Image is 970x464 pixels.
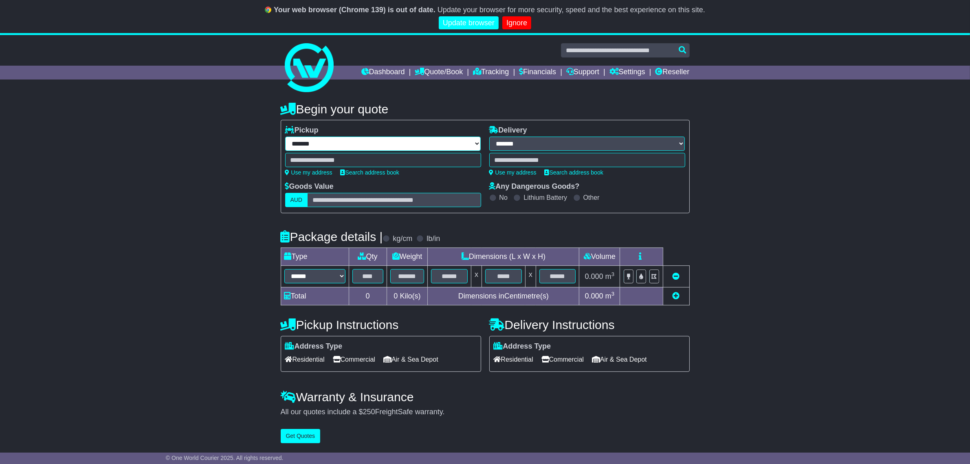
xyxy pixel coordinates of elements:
[489,318,690,331] h4: Delivery Instructions
[583,194,600,201] label: Other
[387,287,428,305] td: Kilo(s)
[471,266,482,287] td: x
[415,66,463,80] a: Quote/Book
[285,342,343,351] label: Address Type
[579,248,620,266] td: Volume
[611,271,615,277] sup: 3
[341,169,399,176] a: Search address book
[605,292,615,300] span: m
[285,169,332,176] a: Use my address
[489,169,537,176] a: Use my address
[489,182,580,191] label: Any Dangerous Goods?
[519,66,556,80] a: Financials
[585,272,603,281] span: 0.000
[333,353,375,366] span: Commercial
[523,194,567,201] label: Lithium Battery
[166,455,284,461] span: © One World Courier 2025. All rights reserved.
[387,248,428,266] td: Weight
[281,390,690,404] h4: Warranty & Insurance
[499,194,508,201] label: No
[473,66,509,80] a: Tracking
[494,353,533,366] span: Residential
[673,272,680,281] a: Remove this item
[363,408,375,416] span: 250
[281,429,321,443] button: Get Quotes
[428,287,579,305] td: Dimensions in Centimetre(s)
[349,248,387,266] td: Qty
[566,66,599,80] a: Support
[428,248,579,266] td: Dimensions (L x W x H)
[349,287,387,305] td: 0
[281,230,383,243] h4: Package details |
[285,353,325,366] span: Residential
[274,6,436,14] b: Your web browser (Chrome 139) is out of date.
[281,248,349,266] td: Type
[502,16,531,30] a: Ignore
[281,318,481,331] h4: Pickup Instructions
[592,353,647,366] span: Air & Sea Depot
[489,126,527,135] label: Delivery
[545,169,603,176] a: Search address book
[393,234,412,243] label: kg/cm
[494,342,551,351] label: Address Type
[439,16,499,30] a: Update browser
[285,193,308,207] label: AUD
[585,292,603,300] span: 0.000
[281,408,690,417] div: All our quotes include a $ FreightSafe warranty.
[673,292,680,300] a: Add new item
[285,182,334,191] label: Goods Value
[285,126,319,135] label: Pickup
[361,66,405,80] a: Dashboard
[611,291,615,297] sup: 3
[383,353,438,366] span: Air & Sea Depot
[427,234,440,243] label: lb/in
[281,287,349,305] td: Total
[281,102,690,116] h4: Begin your quote
[394,292,398,300] span: 0
[541,353,584,366] span: Commercial
[655,66,689,80] a: Reseller
[438,6,705,14] span: Update your browser for more security, speed and the best experience on this site.
[525,266,536,287] td: x
[609,66,645,80] a: Settings
[605,272,615,281] span: m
